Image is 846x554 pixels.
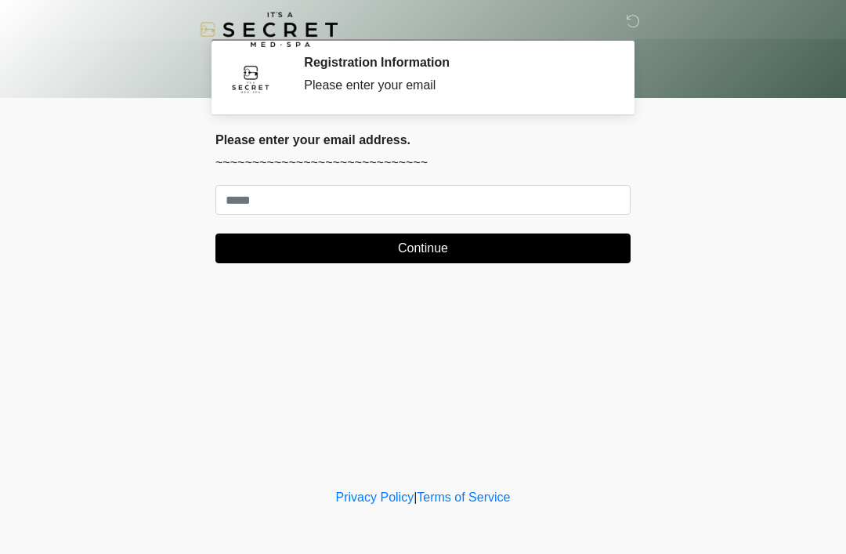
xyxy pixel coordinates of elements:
[227,55,274,102] img: Agent Avatar
[304,55,607,70] h2: Registration Information
[215,132,631,147] h2: Please enter your email address.
[336,491,414,504] a: Privacy Policy
[417,491,510,504] a: Terms of Service
[215,154,631,172] p: ~~~~~~~~~~~~~~~~~~~~~~~~~~~~~
[215,234,631,263] button: Continue
[304,76,607,95] div: Please enter your email
[414,491,417,504] a: |
[200,12,338,47] img: It's A Secret Med Spa Logo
